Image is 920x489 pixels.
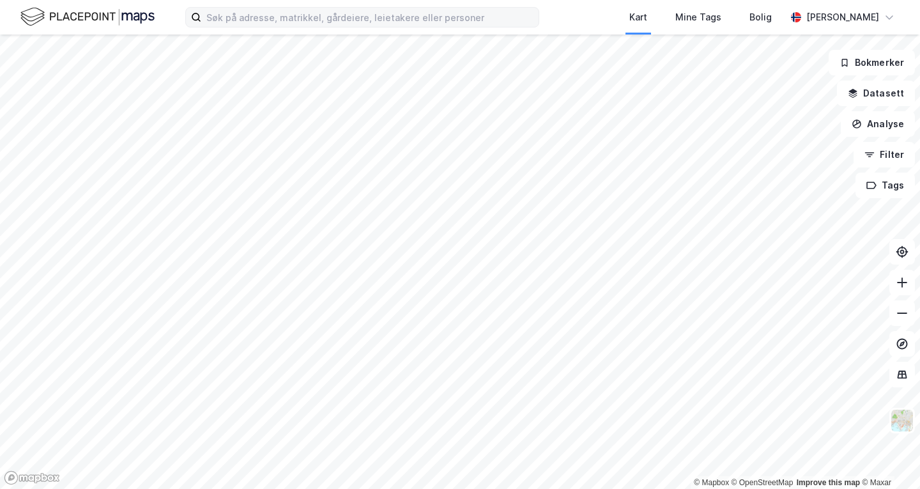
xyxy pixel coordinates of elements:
[806,10,879,25] div: [PERSON_NAME]
[890,408,914,433] img: Z
[694,478,729,487] a: Mapbox
[629,10,647,25] div: Kart
[675,10,721,25] div: Mine Tags
[854,142,915,167] button: Filter
[837,81,915,106] button: Datasett
[829,50,915,75] button: Bokmerker
[4,470,60,485] a: Mapbox homepage
[20,6,155,28] img: logo.f888ab2527a4732fd821a326f86c7f29.svg
[855,173,915,198] button: Tags
[856,428,920,489] div: Kontrollprogram for chat
[797,478,860,487] a: Improve this map
[841,111,915,137] button: Analyse
[732,478,793,487] a: OpenStreetMap
[749,10,772,25] div: Bolig
[856,428,920,489] iframe: Chat Widget
[201,8,539,27] input: Søk på adresse, matrikkel, gårdeiere, leietakere eller personer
